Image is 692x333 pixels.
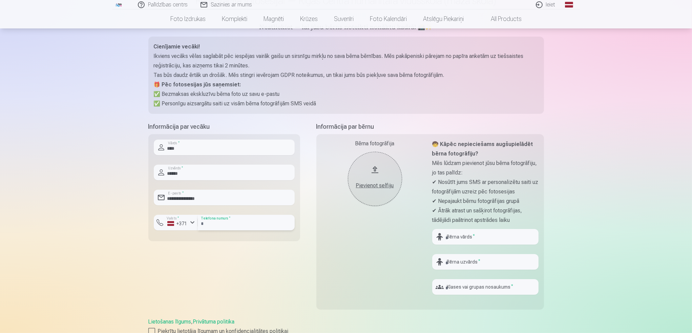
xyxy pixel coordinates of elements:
button: Valsts*+371 [154,215,198,230]
strong: 🧒 Kāpēc nepieciešams augšupielādēt bērna fotogrāfiju? [432,141,533,157]
label: Valsts [165,216,181,221]
div: Bērna fotogrāfija [322,140,428,148]
p: Ikviens vecāks vēlas saglabāt pēc iespējas vairāk gaišu un sirsnīgu mirkļu no sava bērna bērnības... [154,51,539,70]
p: ✔ Nepajaukt bērnu fotogrāfijas grupā [432,196,539,206]
strong: Cienījamie vecāki! [154,43,200,50]
div: +371 [167,220,188,227]
a: Foto kalendāri [362,9,415,28]
strong: 🎁 Pēc fotosesijas jūs saņemsiet: [154,81,241,88]
h5: Informācija par bērnu [316,122,544,131]
a: Privātuma politika [193,318,235,325]
h5: Informācija par vecāku [148,122,300,131]
a: Foto izdrukas [162,9,214,28]
p: ✔ Ātrāk atrast un sašķirot fotogrāfijas, tādējādi paātrinot apstrādes laiku [432,206,539,225]
a: Magnēti [255,9,292,28]
p: ✅ Bezmaksas ekskluzīvu bērna foto uz savu e-pastu [154,89,539,99]
img: /fa1 [115,3,123,7]
a: Komplekti [214,9,255,28]
a: All products [472,9,530,28]
div: Pievienot selfiju [355,182,395,190]
a: Krūzes [292,9,326,28]
a: Suvenīri [326,9,362,28]
a: Atslēgu piekariņi [415,9,472,28]
p: Tas būs daudz ērtāk un drošāk. Mēs stingri ievērojam GDPR noteikumus, un tikai jums būs piekļuve ... [154,70,539,80]
p: ✔ Nosūtīt jums SMS ar personalizētu saiti uz fotogrāfijām uzreiz pēc fotosesijas [432,178,539,196]
button: Pievienot selfiju [348,152,402,206]
a: Lietošanas līgums [148,318,191,325]
p: ✅ Personīgu aizsargātu saiti uz visām bērna fotogrāfijām SMS veidā [154,99,539,108]
p: Mēs lūdzam pievienot jūsu bērna fotogrāfiju, jo tas palīdz: [432,159,539,178]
